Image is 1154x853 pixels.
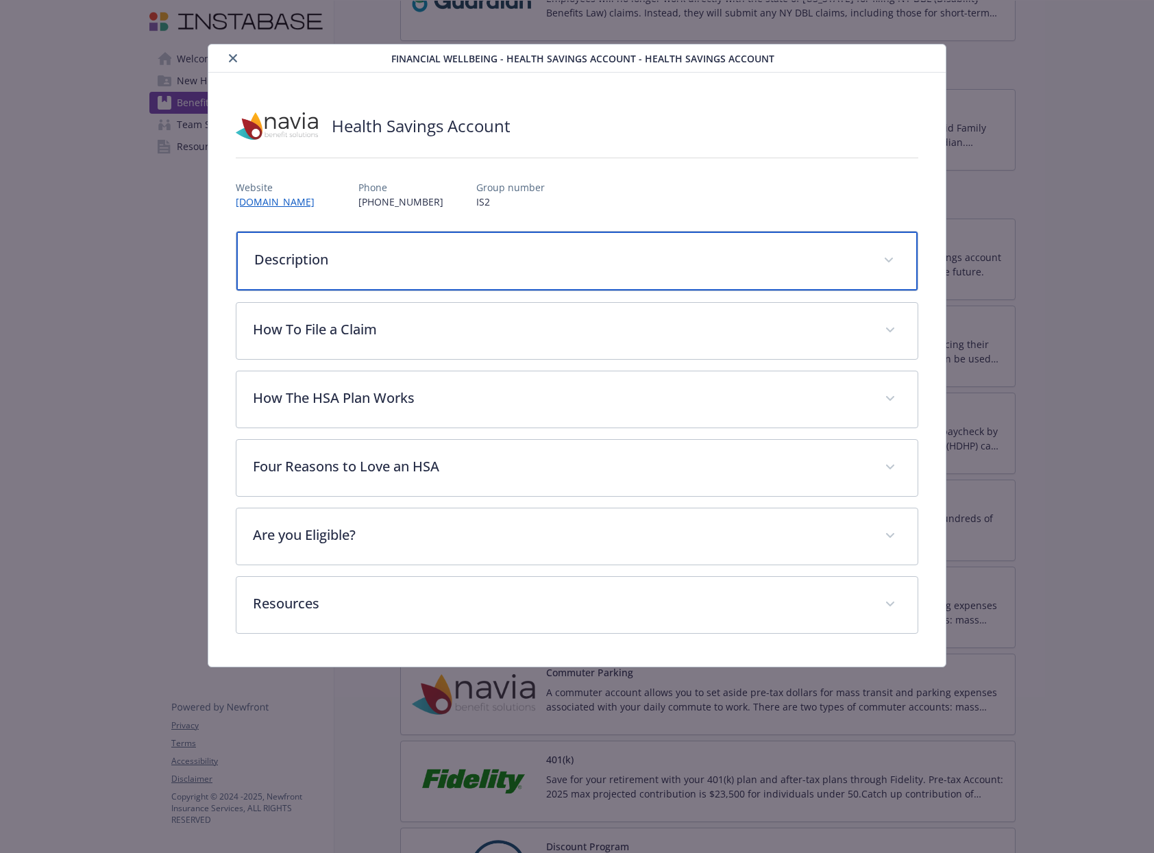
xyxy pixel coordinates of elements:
[225,50,241,66] button: close
[236,106,318,147] img: Navia Benefit Solutions
[236,232,918,290] div: Description
[236,180,326,195] p: Website
[253,525,868,545] p: Are you Eligible?
[391,51,774,66] span: Financial Wellbeing - Health Savings Account - Health Savings Account
[254,249,867,270] p: Description
[236,508,918,565] div: Are you Eligible?
[332,114,511,138] h2: Health Savings Account
[236,577,918,633] div: Resources
[115,44,1038,667] div: details for plan Financial Wellbeing - Health Savings Account - Health Savings Account
[358,180,443,195] p: Phone
[358,195,443,209] p: [PHONE_NUMBER]
[236,371,918,428] div: How The HSA Plan Works
[253,319,868,340] p: How To File a Claim
[476,195,545,209] p: IS2
[236,195,326,208] a: [DOMAIN_NAME]
[236,303,918,359] div: How To File a Claim
[253,388,868,408] p: How The HSA Plan Works
[476,180,545,195] p: Group number
[253,593,868,614] p: Resources
[253,456,868,477] p: Four Reasons to Love an HSA
[236,440,918,496] div: Four Reasons to Love an HSA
